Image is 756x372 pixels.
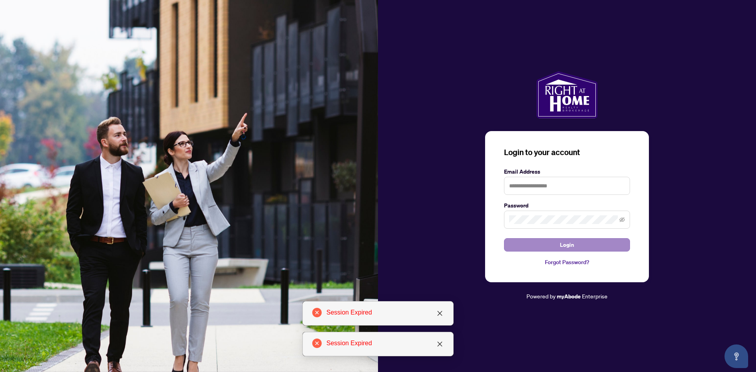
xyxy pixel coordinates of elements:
a: Forgot Password? [504,258,630,267]
a: Close [435,309,444,318]
a: Close [435,340,444,348]
span: eye-invisible [619,217,625,222]
label: Email Address [504,167,630,176]
span: close-circle [312,339,322,348]
div: Session Expired [326,308,444,317]
span: close [437,341,443,347]
button: Login [504,238,630,252]
img: ma-logo [536,71,597,118]
button: Open asap [724,344,748,368]
span: Login [560,239,574,251]
a: myAbode [557,292,581,301]
span: Enterprise [582,292,608,300]
label: Password [504,201,630,210]
span: Powered by [526,292,556,300]
span: close-circle [312,308,322,317]
div: Session Expired [326,339,444,348]
span: close [437,310,443,316]
h3: Login to your account [504,147,630,158]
